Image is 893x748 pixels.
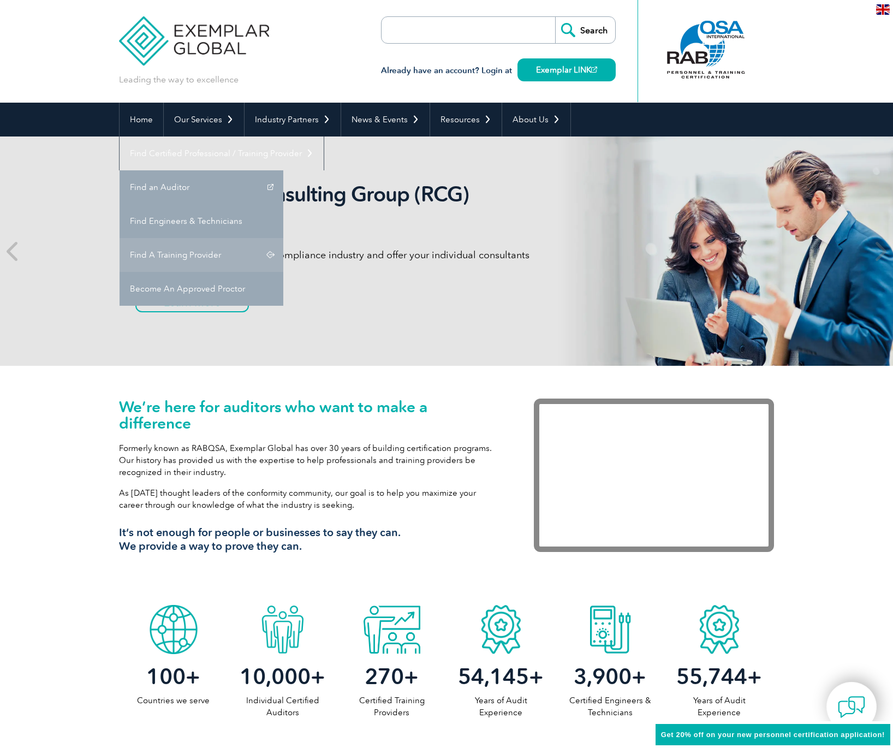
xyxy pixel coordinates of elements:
input: Search [555,17,615,43]
span: 55,744 [676,663,747,690]
a: Resources [430,103,502,136]
p: Gain global recognition in the compliance industry and offer your individual consultants professi... [135,248,545,275]
a: Exemplar LINK [517,58,616,81]
h2: Recognized Consulting Group (RCG) program [135,182,545,232]
p: Certified Training Providers [337,694,446,719]
p: Years of Audit Experience (iNARTE) [665,694,774,731]
a: Our Services [164,103,244,136]
a: Find Engineers & Technicians [120,204,283,238]
a: Industry Partners [245,103,341,136]
iframe: Exemplar Global: Working together to make a difference [534,399,774,552]
a: About Us [502,103,570,136]
a: Become An Approved Proctor [120,272,283,306]
p: Leading the way to excellence [119,74,239,86]
img: open_square.png [591,67,597,73]
p: Years of Audit Experience [446,694,556,719]
h3: It’s not enough for people or businesses to say they can. We provide a way to prove they can. [119,526,501,553]
a: News & Events [341,103,430,136]
h3: Already have an account? Login at [381,64,616,78]
img: en [876,4,890,15]
span: Get 20% off on your new personnel certification application! [661,731,885,739]
span: 54,145 [458,663,529,690]
span: 3,900 [574,663,632,690]
a: Home [120,103,163,136]
p: Formerly known as RABQSA, Exemplar Global has over 30 years of building certification programs. O... [119,442,501,478]
span: 100 [146,663,186,690]
h2: + [337,668,446,685]
a: Find A Training Provider [120,238,283,272]
span: 270 [365,663,404,690]
img: contact-chat.png [838,693,865,721]
h2: + [665,668,774,685]
p: Certified Engineers & Technicians [556,694,665,719]
h2: + [556,668,665,685]
a: Find Certified Professional / Training Provider [120,136,324,170]
a: Find an Auditor [120,170,283,204]
h1: We’re here for auditors who want to make a difference [119,399,501,431]
p: Countries we serve [119,694,228,707]
h2: + [228,668,337,685]
h2: + [446,668,556,685]
p: Individual Certified Auditors [228,694,337,719]
h2: + [119,668,228,685]
p: As [DATE] thought leaders of the conformity community, our goal is to help you maximize your care... [119,487,501,511]
span: 10,000 [240,663,311,690]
